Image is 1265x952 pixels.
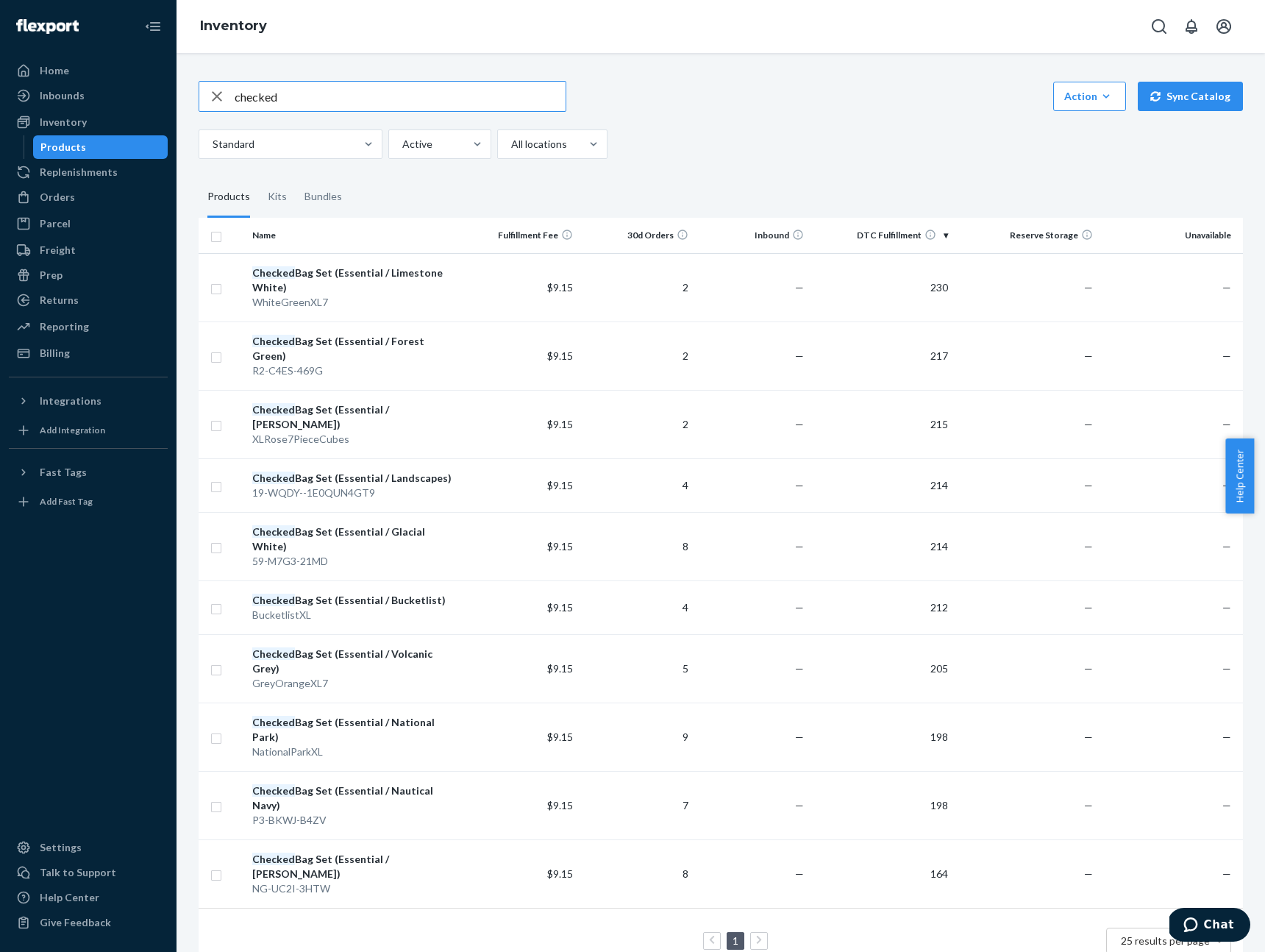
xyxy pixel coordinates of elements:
span: — [1222,349,1231,362]
div: Home [40,63,69,78]
span: $9.15 [547,601,573,614]
button: Give Feedback [9,911,168,934]
a: Products [33,135,168,159]
em: Checked [252,266,295,279]
div: Talk to Support [40,865,116,880]
span: $9.15 [547,349,573,362]
div: Bag Set (Essential / Glacial White) [252,525,457,554]
div: NationalParkXL [252,745,457,759]
div: Bag Set (Essential / Volcanic Grey) [252,647,457,676]
td: 2 [579,390,694,458]
button: Close Navigation [138,12,168,41]
span: — [1222,731,1231,743]
a: Returns [9,288,168,312]
div: 19-WQDY--1E0QUN4GT9 [252,486,457,500]
span: — [1222,867,1231,880]
span: $9.15 [547,662,573,675]
span: — [795,418,804,430]
span: — [795,479,804,491]
span: — [1222,479,1231,491]
td: 2 [579,253,694,322]
span: — [1084,867,1093,880]
div: NG-UC2I-3HTW [252,881,457,896]
div: Bag Set (Essential / Nautical Navy) [252,784,457,813]
div: Kits [268,177,287,218]
td: 198 [810,771,954,839]
th: Fulfillment Fee [463,218,579,253]
em: Checked [252,335,295,347]
span: $9.15 [547,731,573,743]
a: Parcel [9,212,168,235]
span: — [1084,349,1093,362]
div: Fast Tags [40,465,87,480]
div: Products [40,140,86,154]
div: XLRose7PieceCubes [252,432,457,447]
div: GreyOrangeXL7 [252,676,457,691]
td: 215 [810,390,954,458]
div: Bag Set (Essential / [PERSON_NAME]) [252,402,457,432]
a: Inventory [9,110,168,134]
span: — [1222,662,1231,675]
a: Inventory [200,18,267,34]
span: — [795,540,804,553]
th: Inbound [694,218,810,253]
div: Integrations [40,394,101,408]
div: Bag Set (Essential / [PERSON_NAME]) [252,852,457,881]
div: Inventory [40,115,87,129]
span: $9.15 [547,418,573,430]
span: — [1084,799,1093,811]
div: Freight [40,243,76,257]
td: 164 [810,839,954,908]
div: 59-M7G3-21MD [252,554,457,569]
td: 205 [810,634,954,703]
a: Page 1 is your current page [730,934,741,947]
input: Standard [211,137,213,152]
div: P3-BKWJ-B4ZV [252,813,457,828]
a: Inbounds [9,84,168,107]
input: Active [401,137,402,152]
input: Search inventory by name or sku [235,82,566,111]
span: $9.15 [547,281,573,294]
span: — [1084,479,1093,491]
th: Unavailable [1099,218,1243,253]
em: Checked [252,525,295,538]
div: Orders [40,190,75,205]
button: Open notifications [1177,12,1206,41]
a: Home [9,59,168,82]
span: — [795,731,804,743]
td: 214 [810,458,954,512]
div: Prep [40,268,63,283]
span: — [795,349,804,362]
div: Billing [40,346,70,360]
td: 217 [810,322,954,390]
em: Checked [252,716,295,728]
th: Name [246,218,463,253]
div: Bundles [304,177,342,218]
input: All locations [510,137,511,152]
span: — [1084,540,1093,553]
span: — [795,799,804,811]
button: Action [1053,82,1126,111]
a: Help Center [9,886,168,909]
span: $9.15 [547,479,573,491]
span: Help Center [1225,438,1254,514]
span: $9.15 [547,799,573,811]
td: 212 [810,580,954,634]
span: — [795,662,804,675]
a: Freight [9,238,168,262]
div: Products [207,177,250,218]
td: 4 [579,458,694,512]
em: Checked [252,472,295,484]
span: — [1222,281,1231,294]
span: — [1084,662,1093,675]
a: Replenishments [9,160,168,184]
span: — [1084,281,1093,294]
div: Settings [40,840,82,855]
span: — [795,867,804,880]
em: Checked [252,403,295,416]
td: 214 [810,512,954,580]
span: $9.15 [547,867,573,880]
td: 8 [579,839,694,908]
a: Billing [9,341,168,365]
span: — [1222,418,1231,430]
